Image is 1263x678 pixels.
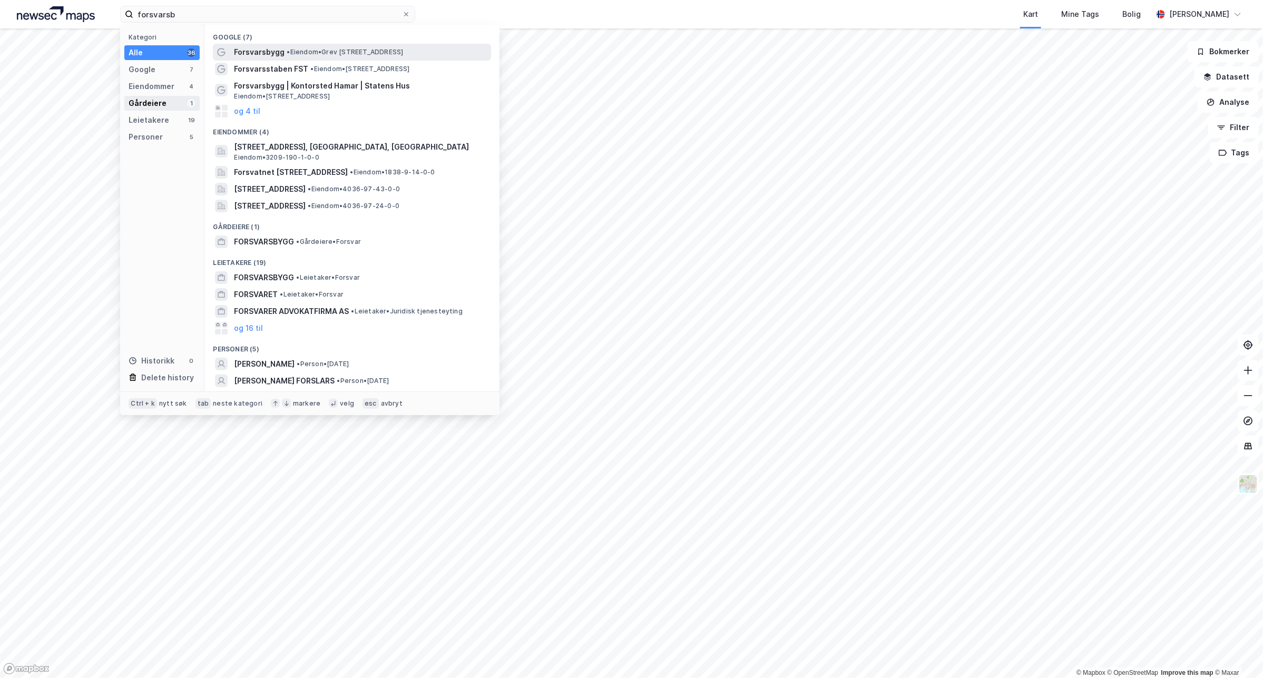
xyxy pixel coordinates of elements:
[340,399,354,408] div: velg
[234,141,487,153] span: [STREET_ADDRESS], [GEOGRAPHIC_DATA], [GEOGRAPHIC_DATA]
[337,377,340,385] span: •
[297,360,300,368] span: •
[1208,117,1259,138] button: Filter
[213,399,262,408] div: neste kategori
[129,131,163,143] div: Personer
[187,82,195,91] div: 4
[234,235,294,248] span: FORSVARSBYGG
[1210,142,1259,163] button: Tags
[280,290,283,298] span: •
[234,80,487,92] span: Forsvarsbygg | Kontorsted Hamar | Statens Hus
[287,48,290,56] span: •
[1210,627,1263,678] div: Kontrollprogram for chat
[129,398,157,409] div: Ctrl + k
[287,48,403,56] span: Eiendom • Grev [STREET_ADDRESS]
[141,371,194,384] div: Delete history
[1122,8,1141,21] div: Bolig
[308,202,399,210] span: Eiendom • 4036-97-24-0-0
[129,355,174,367] div: Historikk
[3,663,50,675] a: Mapbox homepage
[187,357,195,365] div: 0
[308,185,311,193] span: •
[1061,8,1099,21] div: Mine Tags
[310,65,409,73] span: Eiendom • [STREET_ADDRESS]
[129,63,155,76] div: Google
[1210,627,1263,678] iframe: Chat Widget
[204,337,500,356] div: Personer (5)
[308,202,311,210] span: •
[351,307,354,315] span: •
[296,238,299,245] span: •
[296,238,361,246] span: Gårdeiere • Forsvar
[133,6,402,22] input: Søk på adresse, matrikkel, gårdeiere, leietakere eller personer
[234,105,260,117] button: og 4 til
[187,65,195,74] div: 7
[296,273,360,282] span: Leietaker • Forsvar
[17,6,95,22] img: logo.a4113a55bc3d86da70a041830d287a7e.svg
[234,63,308,75] span: Forsvarsstaben FST
[204,120,500,139] div: Eiendommer (4)
[187,116,195,124] div: 19
[308,185,400,193] span: Eiendom • 4036-97-43-0-0
[234,92,330,101] span: Eiendom • [STREET_ADDRESS]
[204,214,500,233] div: Gårdeiere (1)
[234,46,285,58] span: Forsvarsbygg
[187,133,195,141] div: 5
[297,360,349,368] span: Person • [DATE]
[187,48,195,57] div: 36
[129,80,174,93] div: Eiendommer
[234,375,335,387] span: [PERSON_NAME] FORSLARS
[187,99,195,107] div: 1
[1195,66,1259,87] button: Datasett
[129,114,169,126] div: Leietakere
[234,200,306,212] span: [STREET_ADDRESS]
[234,358,295,370] span: [PERSON_NAME]
[1198,92,1259,113] button: Analyse
[234,288,278,301] span: FORSVARET
[1076,669,1105,676] a: Mapbox
[234,271,294,284] span: FORSVARSBYGG
[1238,474,1258,494] img: Z
[234,166,348,179] span: Forsvatnet [STREET_ADDRESS]
[195,398,211,409] div: tab
[234,153,319,162] span: Eiendom • 3209-190-1-0-0
[1108,669,1159,676] a: OpenStreetMap
[363,398,379,409] div: esc
[234,322,263,335] button: og 16 til
[204,25,500,44] div: Google (7)
[350,168,353,176] span: •
[234,305,349,318] span: FORSVARER ADVOKATFIRMA AS
[1023,8,1038,21] div: Kart
[296,273,299,281] span: •
[350,168,435,176] span: Eiendom • 1838-9-14-0-0
[159,399,187,408] div: nytt søk
[1161,669,1213,676] a: Improve this map
[129,97,167,110] div: Gårdeiere
[129,46,143,59] div: Alle
[351,307,463,316] span: Leietaker • Juridisk tjenesteyting
[293,399,320,408] div: markere
[337,377,389,385] span: Person • [DATE]
[1188,41,1259,62] button: Bokmerker
[234,183,306,195] span: [STREET_ADDRESS]
[1169,8,1229,21] div: [PERSON_NAME]
[310,65,314,73] span: •
[280,290,344,299] span: Leietaker • Forsvar
[381,399,403,408] div: avbryt
[204,250,500,269] div: Leietakere (19)
[129,33,200,41] div: Kategori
